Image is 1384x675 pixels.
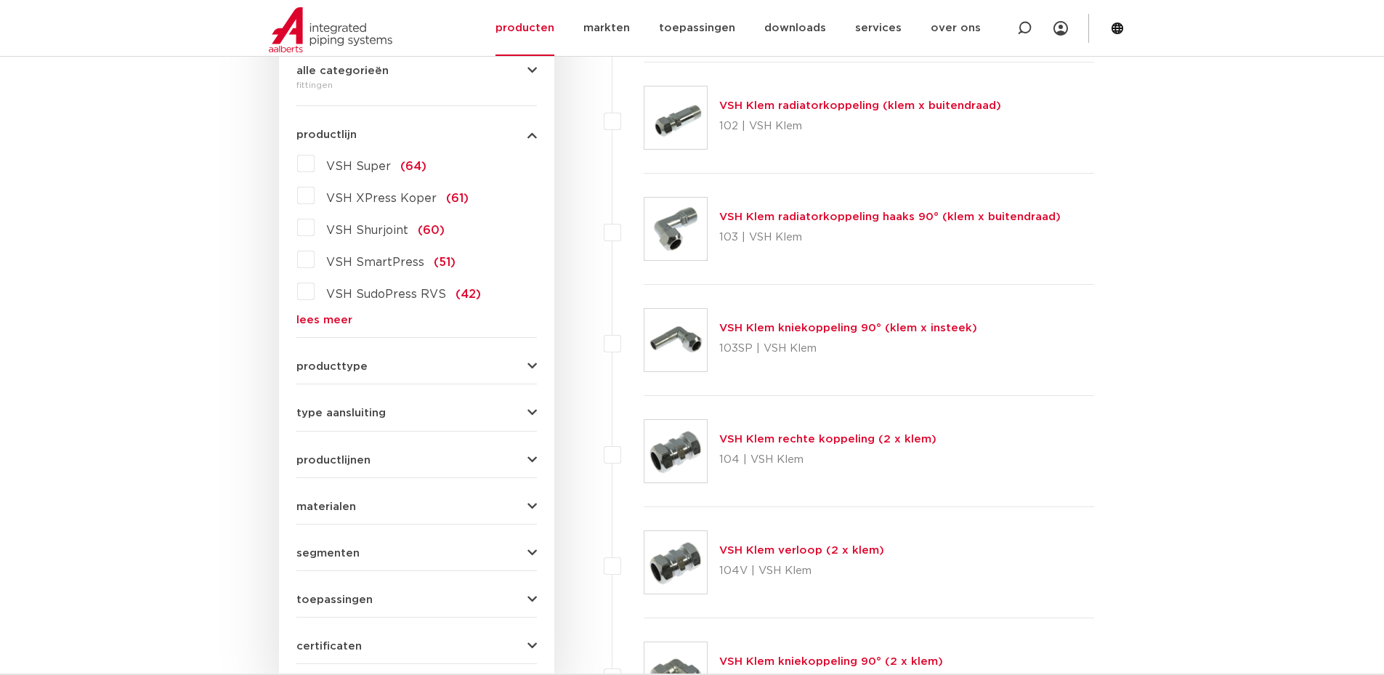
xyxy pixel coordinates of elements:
[296,361,368,372] span: producttype
[644,420,707,482] img: Thumbnail for VSH Klem rechte koppeling (2 x klem)
[644,309,707,371] img: Thumbnail for VSH Klem kniekoppeling 90° (klem x insteek)
[296,408,386,419] span: type aansluiting
[719,337,977,360] p: 103SP | VSH Klem
[296,129,537,140] button: productlijn
[296,594,537,605] button: toepassingen
[719,115,1001,138] p: 102 | VSH Klem
[400,161,426,172] span: (64)
[296,361,537,372] button: producttype
[296,315,537,326] a: lees meer
[296,594,373,605] span: toepassingen
[719,559,884,583] p: 104V | VSH Klem
[296,548,360,559] span: segmenten
[719,448,936,472] p: 104 | VSH Klem
[456,288,481,300] span: (42)
[296,65,389,76] span: alle categorieën
[296,501,537,512] button: materialen
[296,548,537,559] button: segmenten
[296,76,537,94] div: fittingen
[296,455,371,466] span: productlijnen
[719,434,936,445] a: VSH Klem rechte koppeling (2 x klem)
[719,545,884,556] a: VSH Klem verloop (2 x klem)
[296,641,537,652] button: certificaten
[446,193,469,204] span: (61)
[296,129,357,140] span: productlijn
[434,256,456,268] span: (51)
[296,641,362,652] span: certificaten
[719,211,1061,222] a: VSH Klem radiatorkoppeling haaks 90° (klem x buitendraad)
[296,408,537,419] button: type aansluiting
[418,225,445,236] span: (60)
[296,455,537,466] button: productlijnen
[719,323,977,334] a: VSH Klem kniekoppeling 90° (klem x insteek)
[326,161,391,172] span: VSH Super
[296,65,537,76] button: alle categorieën
[326,256,424,268] span: VSH SmartPress
[296,501,356,512] span: materialen
[644,198,707,260] img: Thumbnail for VSH Klem radiatorkoppeling haaks 90° (klem x buitendraad)
[644,86,707,149] img: Thumbnail for VSH Klem radiatorkoppeling (klem x buitendraad)
[719,226,1061,249] p: 103 | VSH Klem
[326,288,446,300] span: VSH SudoPress RVS
[644,531,707,594] img: Thumbnail for VSH Klem verloop (2 x klem)
[719,100,1001,111] a: VSH Klem radiatorkoppeling (klem x buitendraad)
[326,225,408,236] span: VSH Shurjoint
[719,656,943,667] a: VSH Klem kniekoppeling 90° (2 x klem)
[326,193,437,204] span: VSH XPress Koper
